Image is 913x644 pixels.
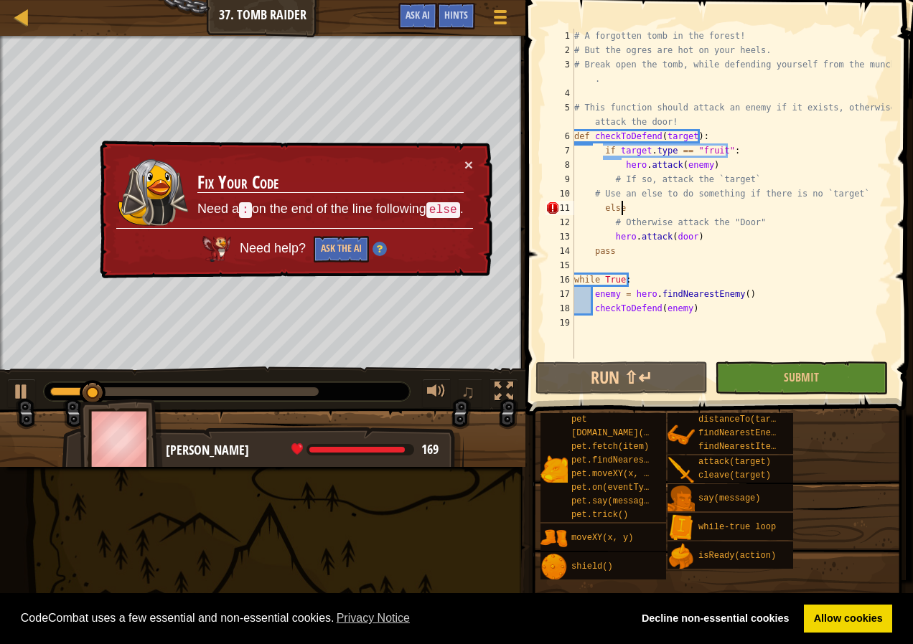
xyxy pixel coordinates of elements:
img: portrait.png [540,554,568,581]
div: 14 [546,244,574,258]
button: Toggle fullscreen [490,379,518,408]
div: 9 [546,172,574,186]
a: deny cookies [632,605,799,633]
div: 4 [546,86,574,100]
button: Ask the AI [314,236,369,262]
span: [DOMAIN_NAME](enemy) [571,428,675,438]
a: allow cookies [804,605,892,633]
button: Ask AI [398,3,437,29]
span: Ask AI [406,8,430,22]
button: Run ⇧↵ [535,361,708,394]
div: health: 169 / 179 [291,443,439,456]
img: AI [202,236,231,262]
span: while-true loop [698,522,776,532]
img: thang_avatar_frame.png [80,399,163,478]
div: 13 [546,229,574,244]
span: Hints [444,8,468,22]
code: : [239,202,252,218]
img: duck_nalfar.png [117,158,189,227]
img: portrait.png [668,486,695,513]
a: learn more about cookies [334,607,413,629]
span: attack(target) [698,457,771,467]
img: Hint [373,242,387,256]
img: portrait.png [668,457,695,484]
span: moveXY(x, y) [571,533,633,543]
button: Adjust volume [422,379,451,408]
div: 19 [546,316,574,330]
code: else [426,202,460,218]
img: portrait.png [668,422,695,449]
img: portrait.png [668,514,695,541]
div: 10 [546,186,574,201]
span: CodeCombat uses a few essential and non-essential cookies. [21,607,621,629]
span: pet.say(message) [571,496,654,506]
span: ♫ [461,381,475,402]
div: 2 [546,43,574,57]
span: Submit [784,369,819,385]
div: 18 [546,301,574,316]
span: 169 [421,440,439,458]
div: 16 [546,273,574,287]
span: findNearestItem() [698,442,786,452]
span: distanceTo(target) [698,415,792,425]
span: shield() [571,562,613,572]
span: isReady(action) [698,551,776,561]
span: pet.on(eventType, handler) [571,483,706,493]
div: 6 [546,129,574,143]
div: 8 [546,158,574,172]
span: cleave(target) [698,470,771,480]
div: 3 [546,57,574,86]
span: pet.findNearestByType(type) [571,455,711,465]
div: 17 [546,287,574,301]
span: pet.trick() [571,510,628,520]
img: portrait.png [540,525,568,552]
button: ♫ [458,379,482,408]
span: findNearestEnemy() [698,428,792,438]
div: 15 [546,258,574,273]
span: Need help? [240,241,309,255]
img: portrait.png [540,455,568,483]
button: Ctrl + P: Play [7,379,36,408]
div: 7 [546,143,574,158]
p: Need a on the end of the line following . [197,200,464,219]
button: Submit [715,361,887,394]
div: 11 [546,201,574,215]
h3: Fix Your Code [197,173,464,193]
span: say(message) [698,493,760,503]
div: 5 [546,100,574,129]
div: [PERSON_NAME] [166,441,449,460]
button: × [464,157,473,172]
span: pet.moveXY(x, y) [571,469,654,479]
div: 12 [546,215,574,229]
img: portrait.png [668,543,695,570]
span: pet.fetch(item) [571,442,649,452]
button: Show game menu [482,3,518,37]
span: pet [571,415,587,425]
div: 1 [546,29,574,43]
